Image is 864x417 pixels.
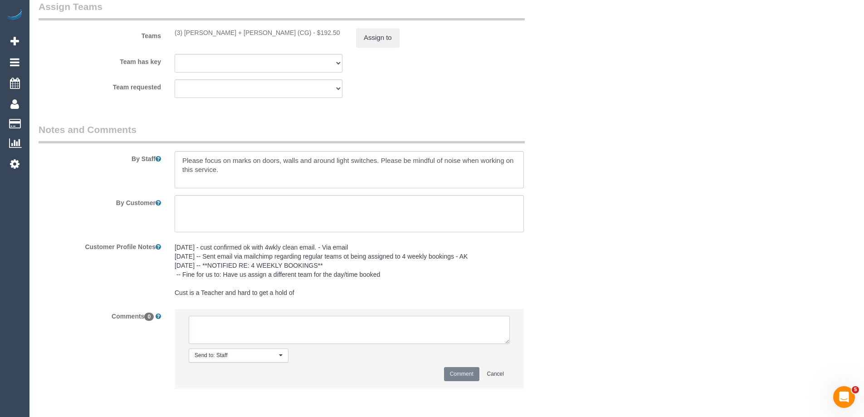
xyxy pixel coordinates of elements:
[32,195,168,207] label: By Customer
[32,309,168,321] label: Comments
[356,28,400,47] button: Assign to
[175,243,524,297] pre: [DATE] - cust confirmed ok with 4wkly clean email. - Via email [DATE] -- Sent email via mailchimp...
[175,28,342,37] div: 5 hours x $38.50/hour
[195,352,277,359] span: Send to: Staff
[833,386,855,408] iframe: Intercom live chat
[39,123,525,143] legend: Notes and Comments
[32,151,168,163] label: By Staff
[32,79,168,92] label: Team requested
[189,348,288,363] button: Send to: Staff
[852,386,859,393] span: 5
[481,367,510,381] button: Cancel
[32,28,168,40] label: Teams
[5,9,24,22] img: Automaid Logo
[32,239,168,251] label: Customer Profile Notes
[32,54,168,66] label: Team has key
[144,313,154,321] span: 0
